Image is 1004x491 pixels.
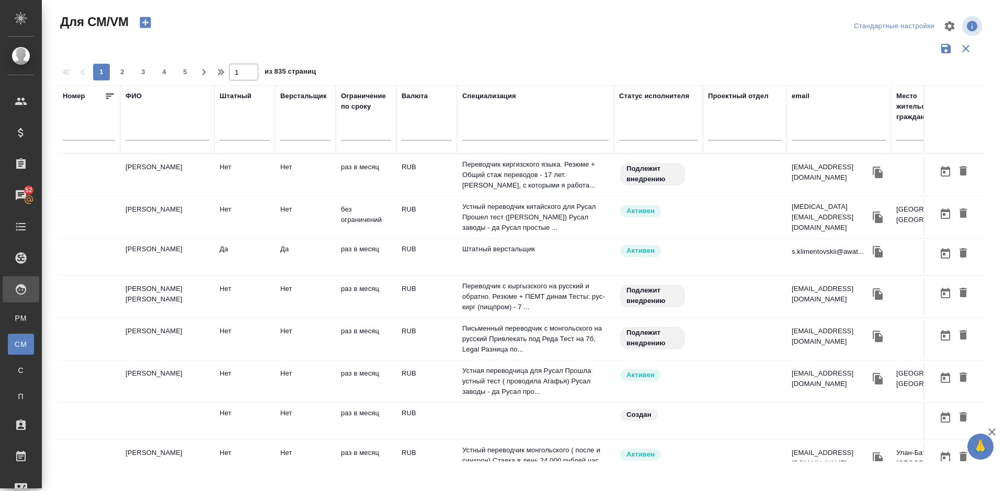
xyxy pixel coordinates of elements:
[214,321,275,357] td: Нет
[13,365,29,376] span: С
[937,162,954,181] button: Открыть календарь загрузки
[462,366,609,397] p: Устная переводчица для Русал Прошла устный тест ( проводила Агафья) Русал заводы - да Русал про...
[626,163,679,184] p: Подлежит внедрению
[619,162,698,186] div: Свежая кровь: на первые 3 заказа по тематике ставь редактора и фиксируй оценки
[120,239,214,275] td: [PERSON_NAME]
[792,202,870,233] p: [MEDICAL_DATA][EMAIL_ADDRESS][DOMAIN_NAME]
[336,321,396,357] td: раз в месяц
[120,442,214,479] td: [PERSON_NAME]
[462,323,609,355] p: Письменный переводчик с монгольского на русский Привлекать под Реда Тест на 7б, Legal Разница по...
[937,448,954,467] button: Открыть календарь загрузки
[954,204,972,224] button: Удалить
[220,91,252,101] div: Штатный
[792,162,870,183] p: [EMAIL_ADDRESS][DOMAIN_NAME]
[120,199,214,236] td: [PERSON_NAME]
[626,285,679,306] p: Подлежит внедрению
[792,326,870,347] p: [EMAIL_ADDRESS][DOMAIN_NAME]
[962,16,984,36] span: Посмотреть информацию
[402,91,428,101] div: Валюта
[462,91,516,101] div: Специализация
[280,91,327,101] div: Верстальщик
[275,157,336,193] td: Нет
[954,326,972,345] button: Удалить
[8,386,34,407] a: П
[462,202,609,233] p: Устный переводчик китайского для Русал Прошел тест ([PERSON_NAME]) Русал заводы - да Русал просты...
[956,39,976,59] button: Сбросить фильтры
[619,284,698,308] div: Свежая кровь: на первые 3 заказа по тематике ставь редактора и фиксируй оценки
[792,368,870,389] p: [EMAIL_ADDRESS][DOMAIN_NAME]
[177,67,193,77] span: 5
[462,159,609,191] p: Переводчик киргизского языка. Резюме + Общий стаж переводов - 17 лет. [PERSON_NAME], с которыми я...
[891,363,985,400] td: [GEOGRAPHIC_DATA], [GEOGRAPHIC_DATA]
[341,91,391,112] div: Ограничение по сроку
[626,370,655,380] p: Активен
[19,185,39,195] span: 52
[396,278,457,315] td: RUB
[275,442,336,479] td: Нет
[120,363,214,400] td: [PERSON_NAME]
[870,286,886,302] button: Скопировать
[937,204,954,224] button: Открыть календарь загрузки
[792,284,870,305] p: [EMAIL_ADDRESS][DOMAIN_NAME]
[396,239,457,275] td: RUB
[13,391,29,402] span: П
[156,67,173,77] span: 4
[275,321,336,357] td: Нет
[8,308,34,329] a: PM
[954,162,972,181] button: Удалить
[135,67,152,77] span: 3
[13,313,29,323] span: PM
[626,245,655,256] p: Активен
[114,64,131,80] button: 2
[937,284,954,303] button: Открыть календарь загрузки
[3,182,39,208] a: 52
[214,157,275,193] td: Нет
[8,334,34,355] a: CM
[133,14,158,31] button: Создать
[936,39,956,59] button: Сохранить фильтры
[462,244,609,254] p: Штатный верстальщик
[396,199,457,236] td: RUB
[114,67,131,77] span: 2
[336,239,396,275] td: раз в месяц
[619,326,698,350] div: Свежая кровь: на первые 3 заказа по тематике ставь редактора и фиксируй оценки
[336,278,396,315] td: раз в месяц
[462,281,609,312] p: Переводчик с кыргызского на русский и обратно. Резюме + ПЕМТ динам Тесты: рус-кирг (пищпром) - 7 ...
[396,321,457,357] td: RUB
[619,368,698,382] div: Рядовой исполнитель: назначай с учетом рейтинга
[954,448,972,467] button: Удалить
[58,14,129,30] span: Для СМ/VM
[937,326,954,345] button: Открыть календарь загрузки
[870,209,886,225] button: Скопировать
[214,363,275,400] td: Нет
[619,91,689,101] div: Статус исполнителя
[870,244,886,260] button: Скопировать
[275,199,336,236] td: Нет
[891,199,985,236] td: [GEOGRAPHIC_DATA], [GEOGRAPHIC_DATA]
[275,403,336,439] td: Нет
[954,244,972,263] button: Удалить
[13,339,29,349] span: CM
[214,199,275,236] td: Нет
[336,157,396,193] td: раз в месяц
[870,371,886,387] button: Скопировать
[336,363,396,400] td: раз в месяц
[972,436,989,458] span: 🙏
[120,278,214,315] td: [PERSON_NAME] [PERSON_NAME]
[120,157,214,193] td: [PERSON_NAME]
[937,408,954,427] button: Открыть календарь загрузки
[275,239,336,275] td: Да
[396,403,457,439] td: RUB
[619,244,698,258] div: Рядовой исполнитель: назначай с учетом рейтинга
[156,64,173,80] button: 4
[8,360,34,381] a: С
[396,442,457,479] td: RUB
[937,368,954,388] button: Открыть календарь загрузки
[851,18,937,34] div: split button
[937,244,954,263] button: Открыть календарь загрузки
[891,442,985,479] td: Улан-Батор, [GEOGRAPHIC_DATA]
[870,329,886,344] button: Скопировать
[336,442,396,479] td: раз в месяц
[626,206,655,216] p: Активен
[792,91,809,101] div: email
